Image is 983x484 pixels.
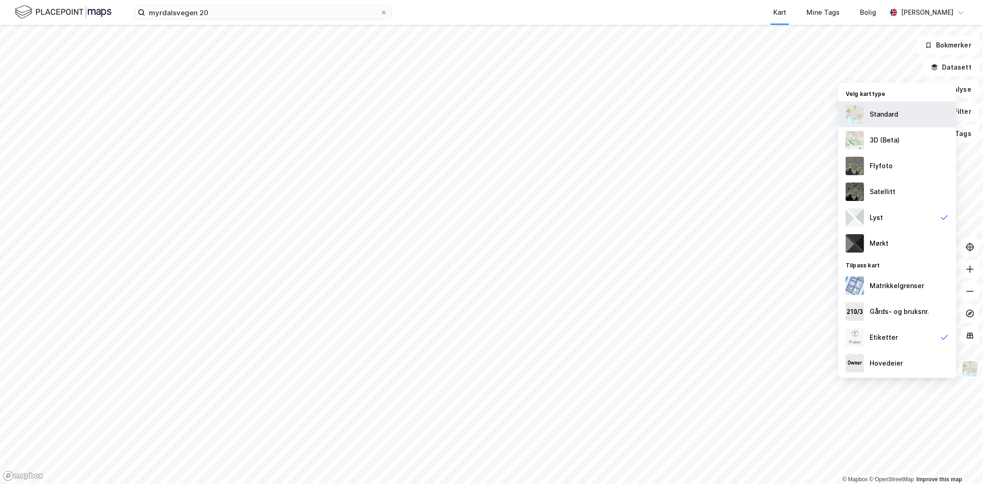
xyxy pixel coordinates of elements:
input: Søk på adresse, matrikkel, gårdeiere, leietakere eller personer [145,6,380,19]
div: Gårds- og bruksnr. [870,306,929,317]
div: Mørkt [870,238,889,249]
a: Mapbox homepage [3,471,43,481]
div: 3D (Beta) [870,135,900,146]
a: OpenStreetMap [869,476,914,483]
div: Kontrollprogram for chat [937,440,983,484]
div: Etiketter [870,332,898,343]
div: Flyfoto [870,160,893,171]
div: [PERSON_NAME] [901,7,954,18]
div: Hovedeier [870,358,903,369]
button: Filter [935,102,979,121]
img: Z [846,131,864,149]
div: Matrikkelgrenser [870,280,924,291]
a: Mapbox [842,476,868,483]
div: Kart [773,7,786,18]
button: Tags [936,124,979,143]
div: Standard [870,109,898,120]
button: Analyse [926,80,979,99]
img: Z [846,328,864,347]
div: Bolig [860,7,876,18]
img: nCdM7BzjoCAAAAAElFTkSuQmCC [846,234,864,253]
img: 9k= [846,183,864,201]
img: Z [846,105,864,124]
a: Improve this map [917,476,962,483]
div: Lyst [870,212,883,223]
img: majorOwner.b5e170eddb5c04bfeeff.jpeg [846,354,864,372]
div: Tilpass kart [838,256,956,273]
iframe: Chat Widget [937,440,983,484]
div: Satellitt [870,186,895,197]
img: cadastreKeys.547ab17ec502f5a4ef2b.jpeg [846,302,864,321]
button: Datasett [923,58,979,77]
img: logo.f888ab2527a4732fd821a326f86c7f29.svg [15,4,112,20]
button: Bokmerker [917,36,979,54]
img: Z [961,360,979,378]
div: Mine Tags [806,7,840,18]
div: Velg karttype [838,85,956,101]
img: luj3wr1y2y3+OchiMxRmMxRlscgabnMEmZ7DJGWxyBpucwSZnsMkZbHIGm5zBJmewyRlscgabnMEmZ7DJGWxyBpucwSZnsMkZ... [846,208,864,227]
img: Z [846,157,864,175]
img: cadastreBorders.cfe08de4b5ddd52a10de.jpeg [846,277,864,295]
